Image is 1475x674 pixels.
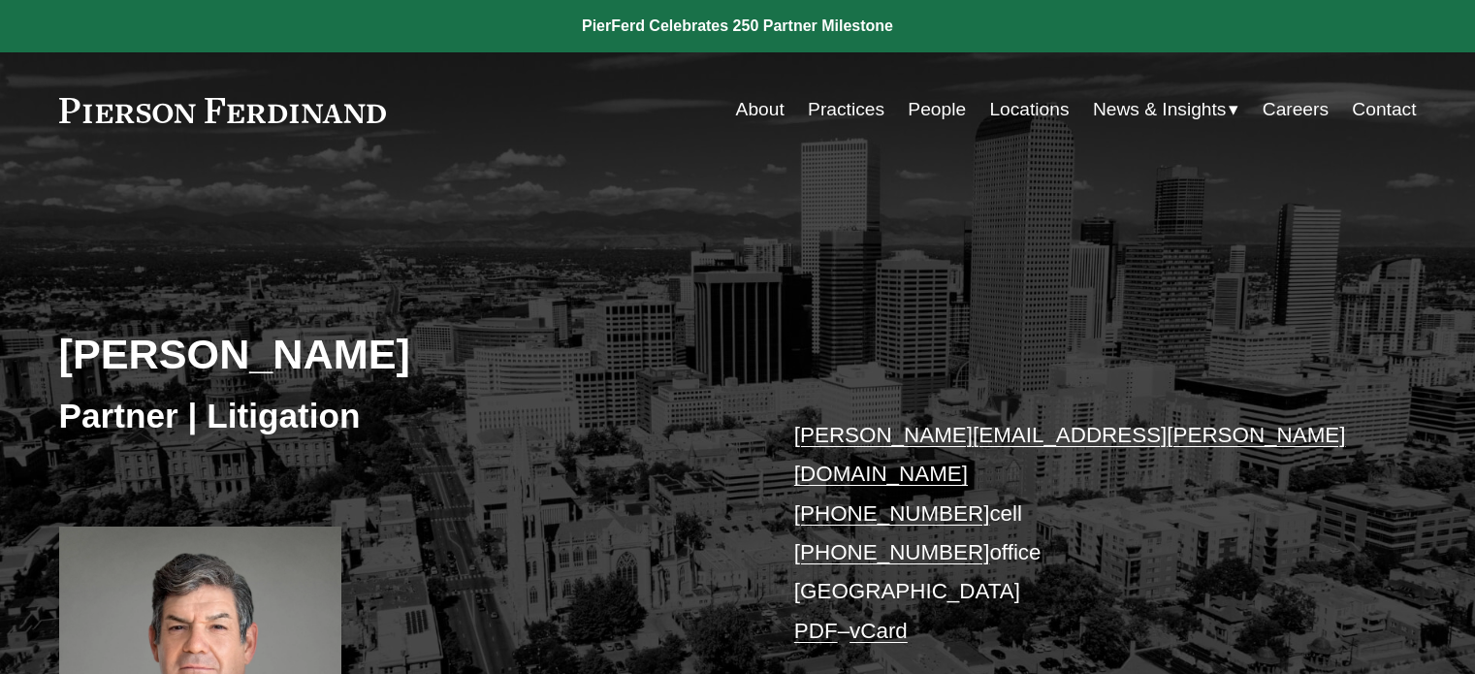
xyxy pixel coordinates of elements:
[1263,91,1329,128] a: Careers
[989,91,1069,128] a: Locations
[794,423,1346,486] a: [PERSON_NAME][EMAIL_ADDRESS][PERSON_NAME][DOMAIN_NAME]
[736,91,785,128] a: About
[59,395,738,437] h3: Partner | Litigation
[794,619,838,643] a: PDF
[808,91,884,128] a: Practices
[908,91,966,128] a: People
[1352,91,1416,128] a: Contact
[59,329,738,379] h2: [PERSON_NAME]
[794,501,990,526] a: [PHONE_NUMBER]
[850,619,908,643] a: vCard
[1093,93,1227,127] span: News & Insights
[1093,91,1239,128] a: folder dropdown
[794,540,990,564] a: [PHONE_NUMBER]
[794,416,1360,651] p: cell office [GEOGRAPHIC_DATA] –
